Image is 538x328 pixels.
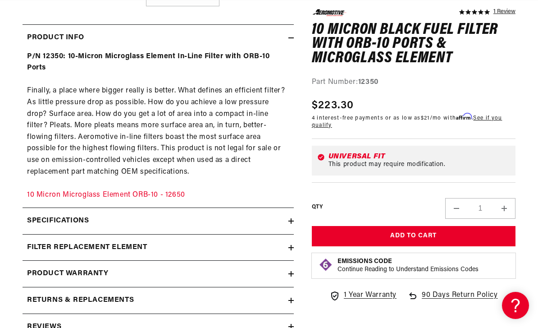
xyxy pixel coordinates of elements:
div: Universal Fit [328,153,510,160]
h2: Specifications [27,215,89,227]
p: 4 interest-free payments or as low as /mo with . [312,113,515,129]
strong: Emissions Code [337,258,392,264]
h1: 10 Micron Black Fuel Filter with ORB-10 Ports & Microglass Element [312,23,515,65]
label: QTY [312,203,323,211]
button: Add to Cart [312,226,515,246]
a: 90 Days Return Policy [407,289,498,310]
a: 1 reviews [493,9,515,15]
button: Emissions CodeContinue Reading to Understand Emissions Codes [337,257,479,273]
span: 90 Days Return Policy [422,289,498,310]
p: Continue Reading to Understand Emissions Codes [337,265,479,273]
summary: Product Info [23,25,294,51]
span: Affirm [456,113,472,120]
span: 1 Year Warranty [344,289,397,301]
strong: 12350 [358,79,378,86]
span: $223.30 [312,97,354,113]
summary: Returns & replacements [23,287,294,314]
h2: Product warranty [27,268,109,280]
strong: P/N 12350: 10-Micron Microglass Element In-Line Filter with ORB-10 Ports [27,53,270,72]
h2: Product Info [27,32,84,44]
a: 10 Micron Microglass Element ORB-10 - 12650 [27,191,185,199]
img: Emissions code [319,257,333,272]
div: Part Number: [312,77,515,88]
div: This product may require modification. [328,161,510,168]
summary: filter replacement element [23,235,294,261]
div: Finally, a place where bigger really is better. What defines an efficient filter? As little press... [23,51,294,201]
span: $21 [421,115,430,120]
h2: filter replacement element [27,242,147,254]
summary: Product warranty [23,261,294,287]
h2: Returns & replacements [27,295,134,306]
summary: Specifications [23,208,294,234]
a: 1 Year Warranty [329,289,397,301]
